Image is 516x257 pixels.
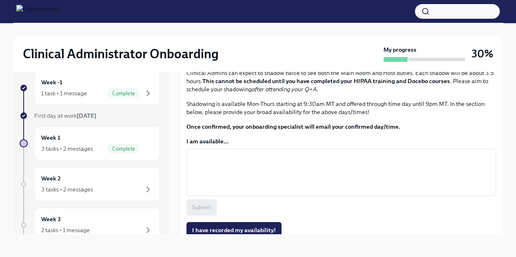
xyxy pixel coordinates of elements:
[41,89,87,97] div: 1 task • 1 message
[186,100,496,116] p: Shadowing is available Mon-Thurs starting at 9:30am MT and offered through time day until 9pm MT....
[107,146,140,152] span: Complete
[186,69,496,93] p: Clinical Admins can expect to shadow twice to see both the Main Room and Host duties. Each shadow...
[20,71,160,105] a: Week -11 task • 1 messageComplete
[472,46,493,61] h3: 30%
[186,222,281,238] button: I have recorded my availability!
[186,123,400,130] strong: Once confirmed, your onboarding specialist will email your confirmed day/time.
[252,86,318,93] em: after attending your Q+A.
[202,77,450,85] strong: This cannot be scheduled until you have completed your HIPAA training and Docebo courses
[23,46,219,62] h2: Clinical Administrator Onboarding
[107,90,140,97] span: Complete
[16,5,60,18] img: CharlieHealth
[41,78,62,87] h6: Week -1
[383,46,416,54] strong: My progress
[34,112,96,119] span: First day at work
[192,226,276,234] span: I have recorded my availability!
[186,137,496,145] label: I am available...
[41,133,60,142] h6: Week 1
[20,167,160,201] a: Week 23 tasks • 2 messages
[77,112,96,119] strong: [DATE]
[20,126,160,160] a: Week 13 tasks • 2 messagesComplete
[41,174,61,183] h6: Week 2
[41,215,61,224] h6: Week 3
[41,145,93,153] div: 3 tasks • 2 messages
[41,185,93,193] div: 3 tasks • 2 messages
[20,112,160,120] a: First day at work[DATE]
[41,226,90,234] div: 2 tasks • 1 message
[20,208,160,242] a: Week 32 tasks • 1 message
